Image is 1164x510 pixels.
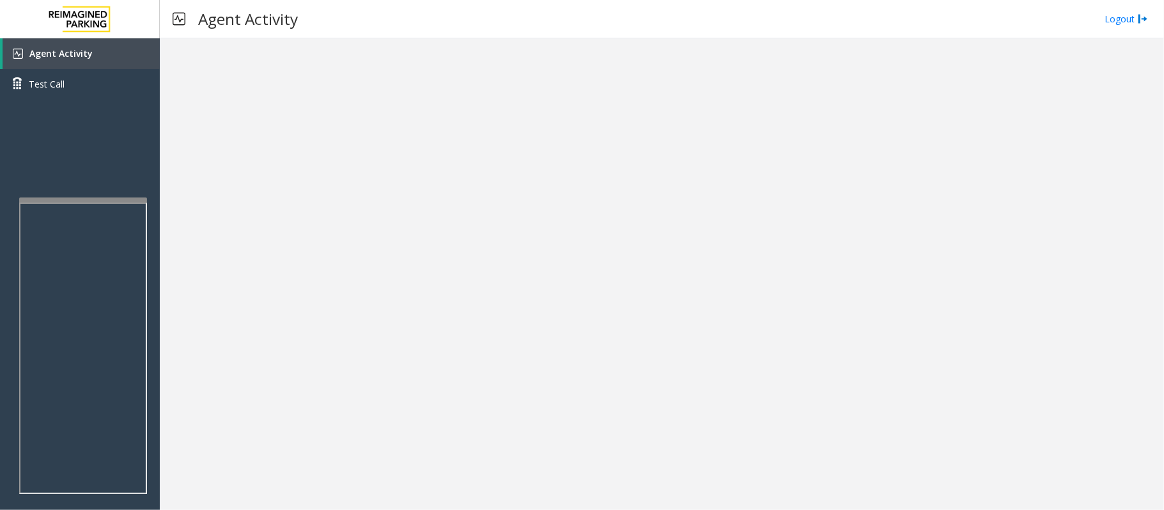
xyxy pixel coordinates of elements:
img: pageIcon [173,3,185,35]
img: 'icon' [13,49,23,59]
img: logout [1138,12,1148,26]
span: Agent Activity [29,47,93,59]
a: Logout [1105,12,1148,26]
h3: Agent Activity [192,3,304,35]
a: Agent Activity [3,38,160,69]
span: Test Call [29,77,65,91]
